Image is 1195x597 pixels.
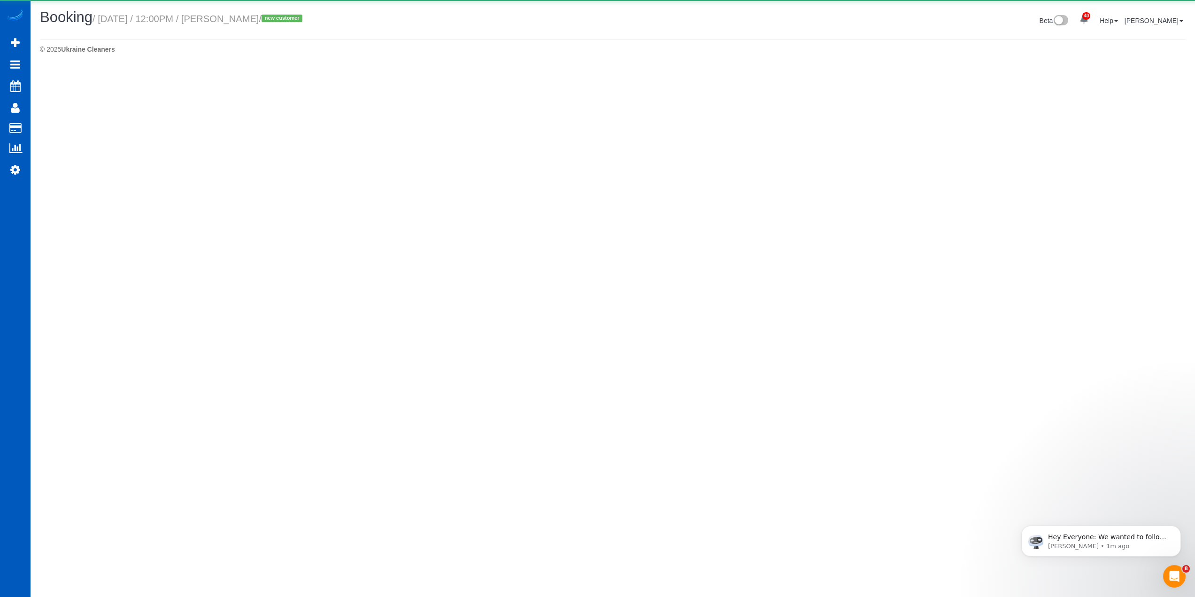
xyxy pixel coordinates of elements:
a: Beta [1040,17,1069,24]
iframe: Intercom live chat [1163,565,1186,588]
span: Booking [40,9,93,25]
a: Help [1100,17,1118,24]
img: New interface [1053,15,1068,27]
iframe: Intercom notifications message [1007,506,1195,572]
span: 8 [1182,565,1190,573]
small: / [DATE] / 12:00PM / [PERSON_NAME] [93,14,305,24]
span: 40 [1082,12,1090,20]
span: new customer [262,15,302,22]
a: 40 [1075,9,1093,30]
div: © 2025 [40,45,1186,54]
a: [PERSON_NAME] [1125,17,1183,24]
span: Hey Everyone: We wanted to follow up and let you know we have been closely monitoring the account... [41,27,161,128]
img: Automaid Logo [6,9,24,23]
p: Message from Ellie, sent 1m ago [41,36,162,45]
span: / [259,14,305,24]
strong: Ukraine Cleaners [61,46,115,53]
